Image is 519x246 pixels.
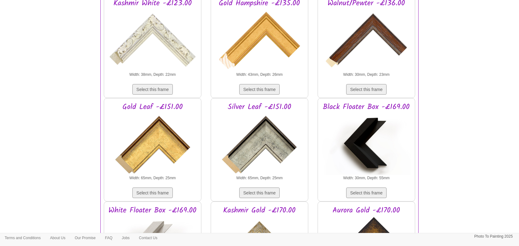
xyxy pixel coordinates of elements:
h3: Silver Leaf - [214,103,305,111]
p: Width: 43mm, Depth: 26mm [214,71,305,78]
button: Select this frame [132,188,173,198]
button: Select this frame [346,188,387,198]
img: Kashmir White [109,9,196,71]
span: £169.00 [172,204,197,216]
button: Select this frame [239,84,280,95]
span: £170.00 [272,204,296,216]
span: £151.00 [268,101,291,113]
span: £170.00 [376,204,400,216]
img: Silver Leaf [216,113,303,175]
p: Width: 65mm, Depth: 25mm [214,175,305,181]
p: Photo To Painting 2025 [474,233,513,240]
img: Black Floater Box [322,113,411,175]
h3: Aurora Gold - [321,207,412,215]
span: £169.00 [385,101,410,113]
h3: Kashmir Gold - [214,207,305,215]
a: FAQ [100,233,117,243]
button: Select this frame [239,188,280,198]
a: Our Promise [70,233,100,243]
img: Gold Leaf [109,113,196,175]
button: Select this frame [346,84,387,95]
a: About Us [45,233,70,243]
h3: Gold Leaf - [107,103,198,111]
p: Width: 65mm, Depth: 25mm [107,175,198,181]
p: Width: 38mm, Depth: 22mm [107,71,198,78]
img: Walnut/Pewter [323,9,410,71]
h3: White Floater Box - [107,207,198,215]
a: Jobs [117,233,134,243]
img: Gold Hampshire [216,9,303,71]
p: Width: 30mm, Depth: 23mm [321,71,412,78]
p: Width: 30mm, Depth: 55mm [321,175,412,181]
span: £151.00 [159,101,183,113]
h3: Black Floater Box - [321,103,412,111]
a: Contact Us [134,233,162,243]
button: Select this frame [132,84,173,95]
